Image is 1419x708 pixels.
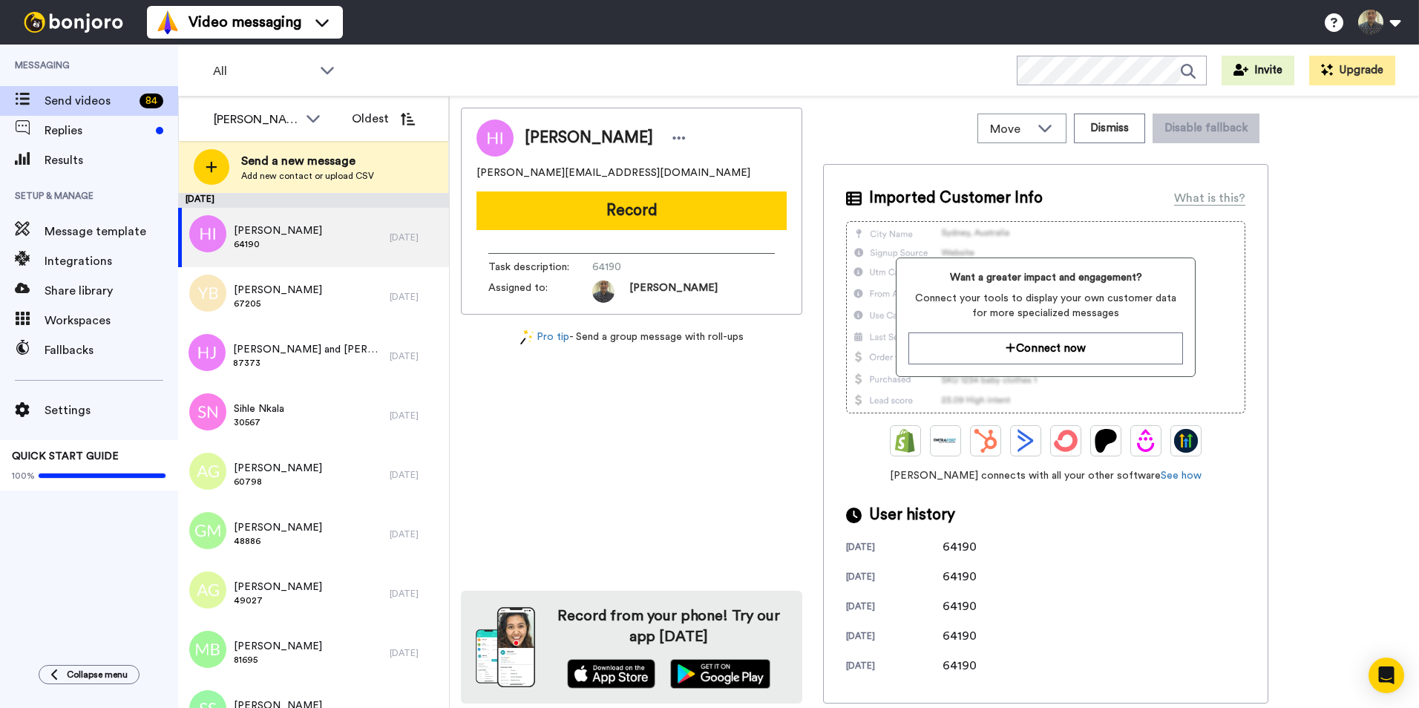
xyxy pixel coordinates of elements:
[476,165,750,180] span: [PERSON_NAME][EMAIL_ADDRESS][DOMAIN_NAME]
[476,191,787,230] button: Record
[189,571,226,609] img: ag.png
[520,330,534,345] img: magic-wand.svg
[234,594,322,606] span: 49027
[943,657,1017,675] div: 64190
[390,469,442,481] div: [DATE]
[846,571,943,586] div: [DATE]
[525,127,653,149] span: [PERSON_NAME]
[1174,189,1245,207] div: What is this?
[894,429,917,453] img: Shopify
[1054,429,1078,453] img: ConvertKit
[18,12,129,33] img: bj-logo-header-white.svg
[1094,429,1118,453] img: Patreon
[234,580,322,594] span: [PERSON_NAME]
[390,528,442,540] div: [DATE]
[234,639,322,654] span: [PERSON_NAME]
[233,342,382,357] span: [PERSON_NAME] and [PERSON_NAME]
[45,341,178,359] span: Fallbacks
[234,416,284,428] span: 30567
[45,282,178,300] span: Share library
[592,260,733,275] span: 64190
[189,631,226,668] img: mb.png
[234,238,322,250] span: 64190
[943,597,1017,615] div: 64190
[213,62,312,80] span: All
[846,468,1245,483] span: [PERSON_NAME] connects with all your other software
[1074,114,1145,143] button: Dismiss
[461,330,802,345] div: - Send a group message with roll-ups
[846,600,943,615] div: [DATE]
[234,535,322,547] span: 48886
[990,120,1030,138] span: Move
[1134,429,1158,453] img: Drip
[1309,56,1395,85] button: Upgrade
[1161,471,1202,481] a: See how
[908,332,1182,364] button: Connect now
[45,312,178,330] span: Workspaces
[156,10,180,34] img: vm-color.svg
[234,476,322,488] span: 60798
[629,281,718,303] span: [PERSON_NAME]
[846,660,943,675] div: [DATE]
[234,654,322,666] span: 81695
[233,357,382,369] span: 87373
[234,223,322,238] span: [PERSON_NAME]
[45,401,178,419] span: Settings
[869,187,1043,209] span: Imported Customer Info
[234,401,284,416] span: Sihle Nkala
[45,92,134,110] span: Send videos
[550,606,787,647] h4: Record from your phone! Try our app [DATE]
[140,94,163,108] div: 84
[39,665,140,684] button: Collapse menu
[189,12,301,33] span: Video messaging
[241,152,374,170] span: Send a new message
[390,232,442,243] div: [DATE]
[943,538,1017,556] div: 64190
[476,119,514,157] img: Image of Hany Ibrahim
[476,607,535,687] img: download
[488,281,592,303] span: Assigned to:
[12,451,119,462] span: QUICK START GUIDE
[908,291,1182,321] span: Connect your tools to display your own customer data for more specialized messages
[943,568,1017,586] div: 64190
[189,275,226,312] img: yb.png
[45,223,178,240] span: Message template
[189,453,226,490] img: ag.png
[390,647,442,659] div: [DATE]
[520,330,569,345] a: Pro tip
[241,170,374,182] span: Add new contact or upload CSV
[670,659,770,689] img: playstore
[488,260,592,275] span: Task description :
[943,627,1017,645] div: 64190
[234,283,322,298] span: [PERSON_NAME]
[12,470,35,482] span: 100%
[189,334,226,371] img: hj.png
[178,193,449,208] div: [DATE]
[908,270,1182,285] span: Want a greater impact and engagement?
[45,122,150,140] span: Replies
[1174,429,1198,453] img: GoHighLevel
[1153,114,1259,143] button: Disable fallback
[567,659,655,689] img: appstore
[869,504,955,526] span: User history
[846,541,943,556] div: [DATE]
[1014,429,1038,453] img: ActiveCampaign
[846,630,943,645] div: [DATE]
[934,429,957,453] img: Ontraport
[592,281,615,303] img: a88c8c50-d028-4b1e-aab6-cfb926e6fd3d-1664175846.jpg
[974,429,997,453] img: Hubspot
[67,669,128,681] span: Collapse menu
[234,461,322,476] span: [PERSON_NAME]
[189,215,226,252] img: hi.png
[390,291,442,303] div: [DATE]
[45,151,178,169] span: Results
[1222,56,1294,85] button: Invite
[390,410,442,422] div: [DATE]
[189,393,226,430] img: sn.png
[341,104,426,134] button: Oldest
[234,298,322,309] span: 67205
[1369,658,1404,693] div: Open Intercom Messenger
[189,512,226,549] img: gm.png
